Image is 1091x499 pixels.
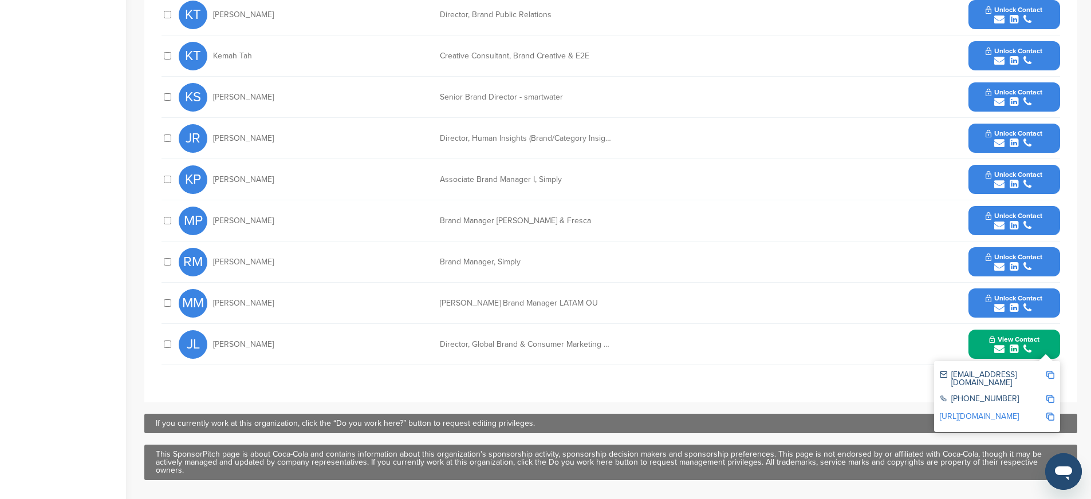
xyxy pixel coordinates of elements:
[179,1,207,29] span: KT
[156,419,1066,427] div: If you currently work at this organization, click the “Do you work here?” button to request editi...
[986,6,1042,14] span: Unlock Contact
[986,212,1042,220] span: Unlock Contact
[213,340,274,348] span: [PERSON_NAME]
[179,289,207,318] span: MM
[972,286,1056,320] button: Unlock Contact
[1046,371,1054,379] img: Copy
[986,253,1042,261] span: Unlock Contact
[440,176,612,184] div: Associate Brand Manager I, Simply
[213,258,274,266] span: [PERSON_NAME]
[156,450,1066,474] div: This SponsorPitch page is about Coca-Cola and contains information about this organization's spon...
[972,163,1056,197] button: Unlock Contact
[179,42,207,70] span: KT
[213,52,252,60] span: Kemah Tah
[986,129,1042,137] span: Unlock Contact
[440,299,612,307] div: [PERSON_NAME] Brand Manager LATAM OU
[986,88,1042,96] span: Unlock Contact
[179,83,207,112] span: KS
[975,327,1053,362] button: View Contact
[986,294,1042,302] span: Unlock Contact
[179,124,207,153] span: JR
[940,371,1046,387] div: [EMAIL_ADDRESS][DOMAIN_NAME]
[213,176,274,184] span: [PERSON_NAME]
[440,258,612,266] div: Brand Manager, Simply
[440,340,612,348] div: Director, Global Brand & Consumer Marketing Analytics Operations
[213,217,274,225] span: [PERSON_NAME]
[440,134,612,142] div: Director, Human Insights (Brand/Category Insights)
[213,93,274,101] span: [PERSON_NAME]
[986,171,1042,179] span: Unlock Contact
[972,121,1056,156] button: Unlock Contact
[986,47,1042,55] span: Unlock Contact
[940,411,1019,421] a: [URL][DOMAIN_NAME]
[972,39,1056,73] button: Unlock Contact
[179,248,207,276] span: RM
[989,335,1039,343] span: View Contact
[440,11,612,19] div: Director, Brand Public Relations
[940,395,1046,405] div: [PHONE_NUMBER]
[213,299,274,307] span: [PERSON_NAME]
[213,11,274,19] span: [PERSON_NAME]
[179,330,207,359] span: JL
[440,52,612,60] div: Creative Consultant, Brand Creative & E2E
[179,165,207,194] span: KP
[1046,413,1054,421] img: Copy
[1046,395,1054,403] img: Copy
[179,207,207,235] span: MP
[972,204,1056,238] button: Unlock Contact
[1045,453,1082,490] iframe: Button to launch messaging window, conversation in progress
[440,93,612,101] div: Senior Brand Director - smartwater
[213,134,274,142] span: [PERSON_NAME]
[972,245,1056,279] button: Unlock Contact
[440,217,612,225] div: Brand Manager [PERSON_NAME] & Fresca
[972,80,1056,114] button: Unlock Contact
